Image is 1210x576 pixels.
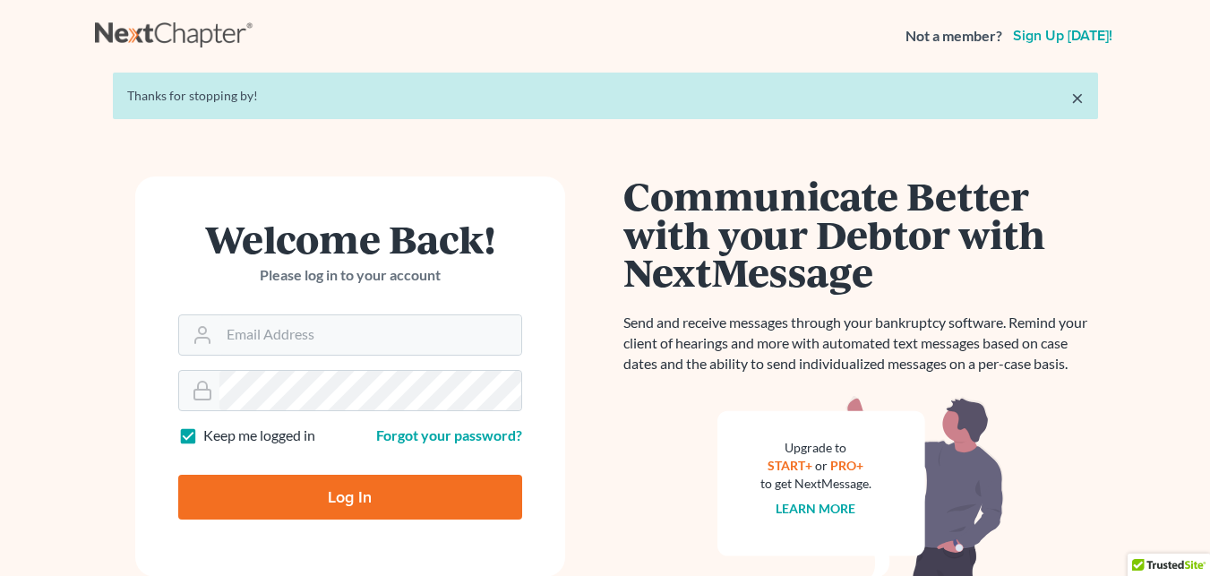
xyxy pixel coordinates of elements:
label: Keep me logged in [203,426,315,446]
p: Please log in to your account [178,265,522,286]
input: Log In [178,475,522,520]
p: Send and receive messages through your bankruptcy software. Remind your client of hearings and mo... [623,313,1098,374]
h1: Welcome Back! [178,219,522,258]
h1: Communicate Better with your Debtor with NextMessage [623,176,1098,291]
span: or [815,458,828,473]
div: Thanks for stopping by! [127,87,1084,105]
input: Email Address [219,315,521,355]
a: Learn more [776,501,855,516]
a: × [1071,87,1084,108]
div: Upgrade to [760,439,871,457]
a: Forgot your password? [376,426,522,443]
a: Sign up [DATE]! [1009,29,1116,43]
div: to get NextMessage. [760,475,871,493]
a: PRO+ [830,458,863,473]
a: START+ [768,458,812,473]
strong: Not a member? [905,26,1002,47]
